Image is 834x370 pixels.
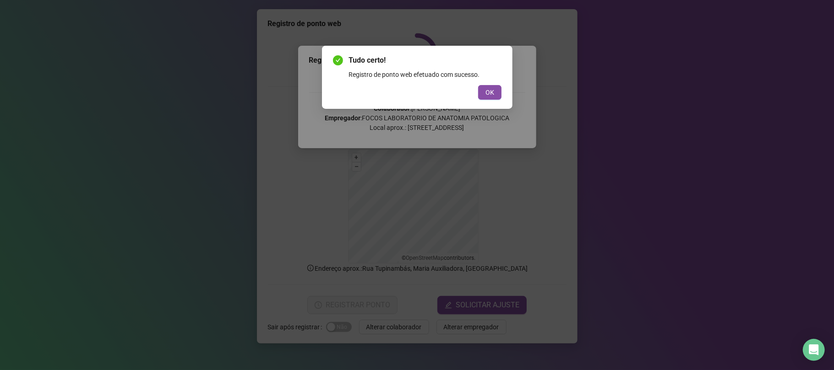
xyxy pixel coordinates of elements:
div: Registro de ponto web efetuado com sucesso. [349,70,501,80]
div: Open Intercom Messenger [803,339,825,361]
span: check-circle [333,55,343,65]
span: OK [485,87,494,97]
button: OK [478,85,501,100]
span: Tudo certo! [349,55,501,66]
